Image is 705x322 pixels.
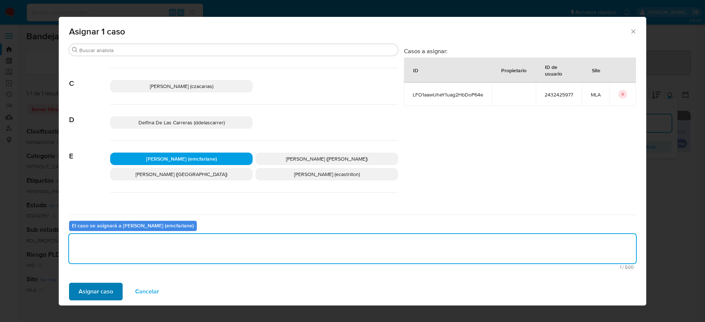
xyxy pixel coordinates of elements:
[69,193,110,212] span: F
[146,155,217,162] span: [PERSON_NAME] (emcfarlane)
[630,28,636,34] button: Cerrar ventana
[138,119,225,126] span: Delfina De Las Carreras (ddelascarrer)
[135,283,159,300] span: Cancelar
[404,47,636,55] h3: Casos a asignar:
[286,155,368,162] span: [PERSON_NAME] ([PERSON_NAME])
[492,61,535,79] div: Propietario
[69,105,110,124] span: D
[110,116,253,129] div: Delfina De Las Carreras (ddelascarrer)
[413,91,483,98] span: LFO1aawUheY1uag2HbDoP64e
[583,61,609,79] div: Site
[59,17,646,305] div: assign-modal
[110,80,253,92] div: [PERSON_NAME] (czacarias)
[135,171,227,178] span: [PERSON_NAME] ([GEOGRAPHIC_DATA])
[536,58,582,82] div: ID de usuario
[256,153,398,165] div: [PERSON_NAME] ([PERSON_NAME])
[150,83,213,90] span: [PERSON_NAME] (czacarias)
[69,68,110,88] span: C
[79,283,113,300] span: Asignar caso
[294,171,360,178] span: [PERSON_NAME] (ecastrillon)
[256,168,398,180] div: [PERSON_NAME] (ecastrillon)
[72,222,194,229] b: El caso se asignará a [PERSON_NAME] (emcfarlane)
[72,47,78,53] button: Buscar
[545,91,573,98] span: 2432425977
[69,283,123,300] button: Asignar caso
[110,168,253,180] div: [PERSON_NAME] ([GEOGRAPHIC_DATA])
[69,27,630,36] span: Asignar 1 caso
[79,47,395,54] input: Buscar analista
[126,283,169,300] button: Cancelar
[71,265,634,270] span: Máximo 500 caracteres
[618,90,627,99] button: icon-button
[110,153,253,165] div: [PERSON_NAME] (emcfarlane)
[404,61,427,79] div: ID
[591,91,601,98] span: MLA
[69,141,110,161] span: E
